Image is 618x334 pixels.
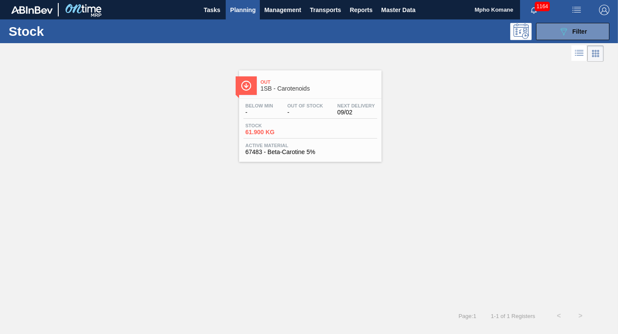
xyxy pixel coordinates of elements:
[548,305,570,327] button: <
[350,5,372,15] span: Reports
[520,4,548,16] button: Notifications
[246,143,375,148] span: Active Material
[261,79,377,85] span: Out
[202,5,221,15] span: Tasks
[570,305,591,327] button: >
[489,313,535,319] span: 1 - 1 of 1 Registers
[241,80,252,91] img: Ícone
[535,2,550,11] span: 1164
[246,149,375,155] span: 67483 - Beta-Carotine 5%
[587,45,604,62] div: Card Vision
[264,5,301,15] span: Management
[337,103,375,108] span: Next Delivery
[246,123,306,128] span: Stock
[572,28,587,35] span: Filter
[571,5,582,15] img: userActions
[458,313,476,319] span: Page : 1
[536,23,609,40] button: Filter
[246,129,306,135] span: 61.900 KG
[11,6,53,14] img: TNhmsLtSVTkK8tSr43FrP2fwEKptu5GPRR3wAAAABJRU5ErkJggg==
[261,85,377,92] span: 1SB - Carotenoids
[287,109,323,116] span: -
[381,5,415,15] span: Master Data
[310,5,341,15] span: Transports
[233,64,386,162] a: ÍconeOut1SB - CarotenoidsBelow Min-Out Of Stock-Next Delivery09/02Stock61.900 KGActive Material67...
[571,45,587,62] div: List Vision
[246,109,273,116] span: -
[599,5,609,15] img: Logout
[230,5,255,15] span: Planning
[337,109,375,116] span: 09/02
[246,103,273,108] span: Below Min
[9,26,131,36] h1: Stock
[510,23,532,40] div: Programming: no user selected
[287,103,323,108] span: Out Of Stock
